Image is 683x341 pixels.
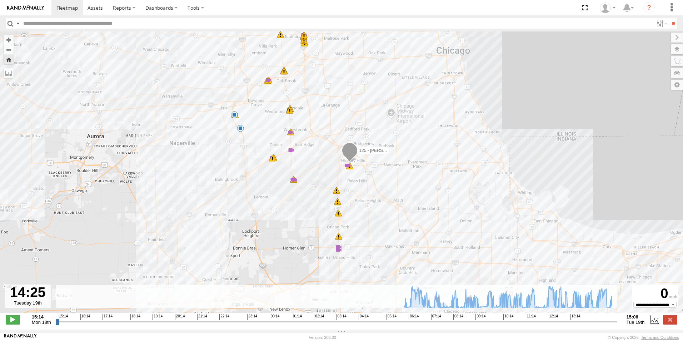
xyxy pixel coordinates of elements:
span: 01:14 [292,314,302,320]
span: 05:14 [387,314,397,320]
span: 04:14 [359,314,369,320]
button: Zoom Home [4,55,14,64]
div: Ed Pruneda [597,3,618,13]
span: 17:14 [103,314,113,320]
label: Search Query [15,18,21,29]
span: 10:14 [503,314,513,320]
span: 13:14 [570,314,580,320]
div: Version: 306.00 [309,335,336,340]
a: Visit our Website [4,334,37,341]
span: 125 - [PERSON_NAME] [359,148,405,153]
span: 21:14 [197,314,207,320]
span: 06:14 [409,314,419,320]
span: 03:14 [336,314,347,320]
button: Zoom out [4,45,14,55]
span: 08:14 [453,314,463,320]
div: 0 [633,286,677,302]
span: Mon 18th Aug 2025 [32,320,51,325]
label: Close [663,315,677,324]
span: 09:14 [475,314,485,320]
span: Tue 19th Aug 2025 [627,320,645,325]
label: Measure [4,68,14,78]
img: rand-logo.svg [7,5,44,10]
div: 5 [287,128,294,135]
span: 00:14 [270,314,280,320]
span: 07:14 [431,314,441,320]
span: 11:14 [526,314,536,320]
span: 15:14 [58,314,68,320]
span: 18:14 [130,314,140,320]
span: 23:14 [247,314,257,320]
a: Terms and Conditions [641,335,679,340]
button: Zoom in [4,35,14,45]
label: Play/Stop [6,315,20,324]
i: ? [643,2,655,14]
label: Map Settings [671,80,683,90]
label: Search Filter Options [654,18,669,29]
div: 5 [335,209,342,217]
div: 21 [335,233,342,240]
span: 02:14 [314,314,324,320]
strong: 15:06 [627,314,645,320]
span: 16:14 [80,314,90,320]
span: 22:14 [219,314,229,320]
strong: 15:14 [32,314,51,320]
div: © Copyright 2025 - [608,335,679,340]
span: 12:14 [548,314,558,320]
span: 20:14 [175,314,185,320]
span: 19:14 [153,314,163,320]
